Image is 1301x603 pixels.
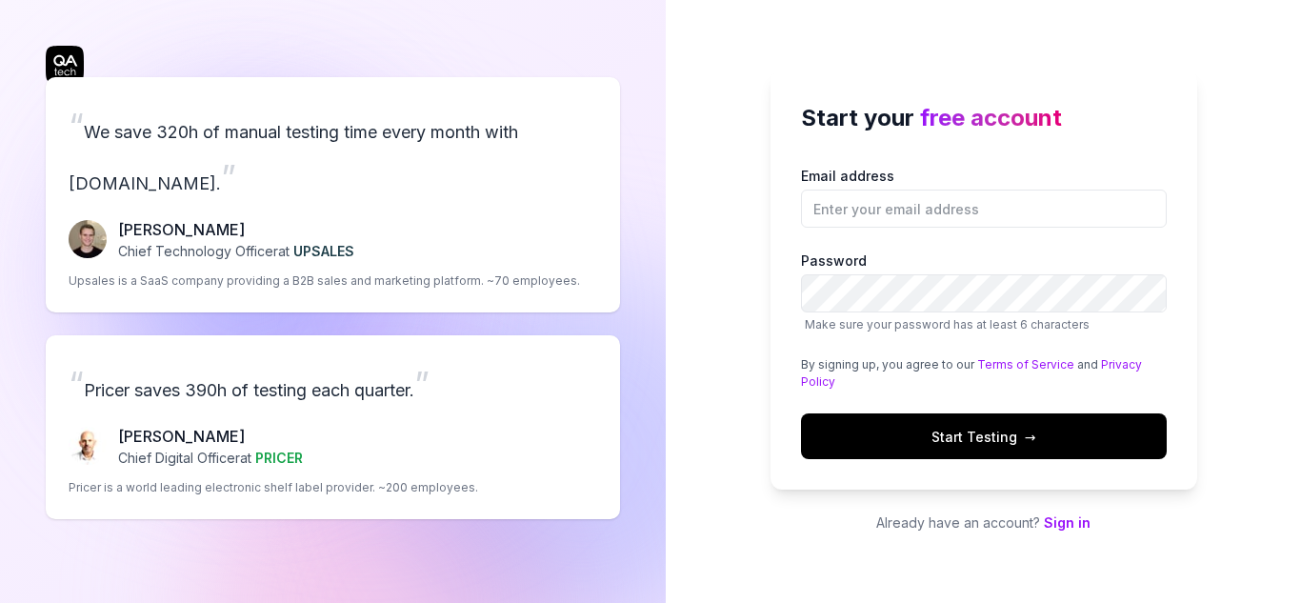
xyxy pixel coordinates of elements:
[801,274,1167,312] input: PasswordMake sure your password has at least 6 characters
[69,427,107,465] img: Chris Chalkitis
[69,100,597,203] p: We save 320h of manual testing time every month with [DOMAIN_NAME].
[801,190,1167,228] input: Email address
[977,357,1074,372] a: Terms of Service
[801,101,1167,135] h2: Start your
[46,335,620,519] a: “Pricer saves 390h of testing each quarter.”Chris Chalkitis[PERSON_NAME]Chief Digital Officerat P...
[69,272,580,290] p: Upsales is a SaaS company providing a B2B sales and marketing platform. ~70 employees.
[1044,514,1091,531] a: Sign in
[293,243,354,259] span: UPSALES
[255,450,303,466] span: PRICER
[801,251,1167,333] label: Password
[920,104,1062,131] span: free account
[801,356,1167,391] div: By signing up, you agree to our and
[931,427,1036,447] span: Start Testing
[69,220,107,258] img: Fredrik Seidl
[118,241,354,261] p: Chief Technology Officer at
[1025,427,1036,447] span: →
[69,479,478,496] p: Pricer is a world leading electronic shelf label provider. ~200 employees.
[118,425,303,448] p: [PERSON_NAME]
[118,218,354,241] p: [PERSON_NAME]
[46,77,620,312] a: “We save 320h of manual testing time every month with [DOMAIN_NAME].”Fredrik Seidl[PERSON_NAME]Ch...
[221,156,236,198] span: ”
[801,413,1167,459] button: Start Testing→
[69,358,597,410] p: Pricer saves 390h of testing each quarter.
[805,317,1090,332] span: Make sure your password has at least 6 characters
[69,363,84,405] span: “
[414,363,430,405] span: ”
[771,513,1197,533] p: Already have an account?
[801,166,1167,228] label: Email address
[69,105,84,147] span: “
[118,448,303,468] p: Chief Digital Officer at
